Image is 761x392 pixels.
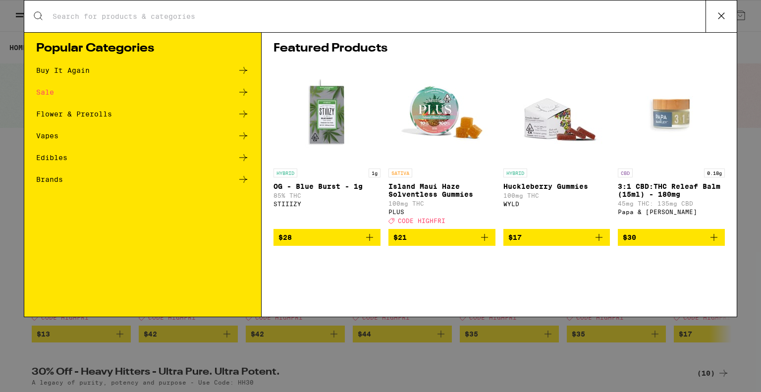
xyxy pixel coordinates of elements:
p: Huckleberry Gummies [503,182,610,190]
p: HYBRID [273,168,297,177]
p: OG - Blue Burst - 1g [273,182,380,190]
a: Edibles [36,152,249,164]
p: 0.18g [704,168,725,177]
span: $21 [393,233,407,241]
input: Search for products & categories [52,12,706,21]
p: 100mg THC [388,200,495,207]
button: Add to bag [618,229,725,246]
div: Vapes [36,132,58,139]
img: PLUS - Island Maui Haze Solventless Gummies [392,64,491,164]
p: SATIVA [388,168,412,177]
a: Open page for Island Maui Haze Solventless Gummies from PLUS [388,64,495,229]
p: 45mg THC: 135mg CBD [618,200,725,207]
div: STIIIZY [273,201,380,207]
div: PLUS [388,209,495,215]
span: $17 [508,233,522,241]
a: Flower & Prerolls [36,108,249,120]
span: $28 [278,233,292,241]
a: Buy It Again [36,64,249,76]
div: Sale [36,89,54,96]
p: Island Maui Haze Solventless Gummies [388,182,495,198]
p: 100mg THC [503,192,610,199]
a: Brands [36,173,249,185]
div: Edibles [36,154,67,161]
span: $30 [623,233,636,241]
button: Add to bag [503,229,610,246]
h1: Popular Categories [36,43,249,55]
p: 3:1 CBD:THC Releaf Balm (15ml) - 180mg [618,182,725,198]
a: Open page for OG - Blue Burst - 1g from STIIIZY [273,64,380,229]
a: Vapes [36,130,249,142]
a: Sale [36,86,249,98]
p: HYBRID [503,168,527,177]
div: Buy It Again [36,67,90,74]
button: Add to bag [388,229,495,246]
p: CBD [618,168,633,177]
h1: Featured Products [273,43,725,55]
a: Open page for 3:1 CBD:THC Releaf Balm (15ml) - 180mg from Papa & Barkley [618,64,725,229]
span: Hi. Need any help? [6,7,71,15]
p: 85% THC [273,192,380,199]
a: Open page for Huckleberry Gummies from WYLD [503,64,610,229]
div: Papa & [PERSON_NAME] [618,209,725,215]
div: WYLD [503,201,610,207]
img: WYLD - Huckleberry Gummies [507,64,606,164]
span: CODE HIGHFRI [398,218,445,224]
p: 1g [369,168,380,177]
div: Flower & Prerolls [36,111,112,117]
button: Add to bag [273,229,380,246]
img: Papa & Barkley - 3:1 CBD:THC Releaf Balm (15ml) - 180mg [622,64,721,164]
img: STIIIZY - OG - Blue Burst - 1g [277,64,377,164]
div: Brands [36,176,63,183]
